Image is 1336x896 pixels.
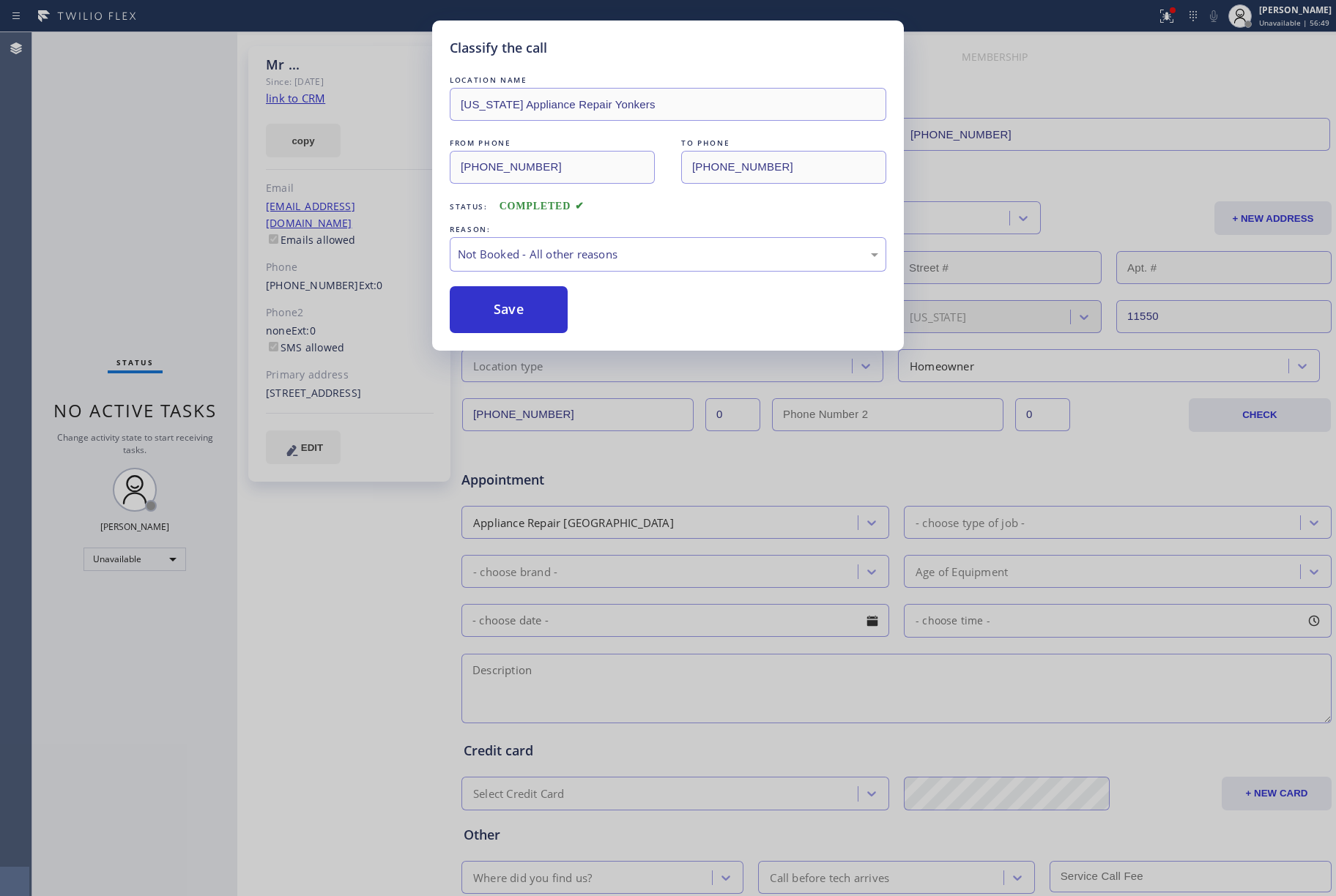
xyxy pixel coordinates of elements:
input: From phone [450,151,655,184]
div: LOCATION NAME [450,72,886,88]
h5: Classify the call [450,38,547,58]
span: COMPLETED [500,201,584,212]
div: FROM PHONE [450,135,655,151]
span: Status: [450,201,488,212]
div: Not Booked - All other reasons [458,246,878,263]
div: REASON: [450,222,886,237]
div: TO PHONE [681,135,886,151]
input: To phone [681,151,886,184]
button: Save [450,286,568,333]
